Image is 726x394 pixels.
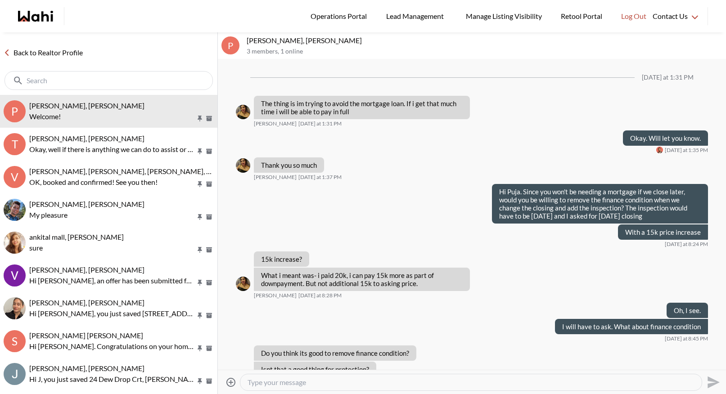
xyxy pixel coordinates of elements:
[196,377,204,385] button: Pin
[204,246,214,254] button: Archive
[196,312,204,319] button: Pin
[29,364,144,372] span: [PERSON_NAME], [PERSON_NAME]
[4,199,26,221] div: Volodymyr Vozniak, Barb
[562,322,701,331] p: I will have to ask. What about finance condition
[656,147,663,153] img: B
[29,341,196,352] p: Hi [PERSON_NAME]. Congratulations on your home purchase, we wish you all the best.
[29,101,144,110] span: [PERSON_NAME], [PERSON_NAME]
[196,279,204,287] button: Pin
[29,298,144,307] span: [PERSON_NAME], [PERSON_NAME]
[29,265,144,274] span: [PERSON_NAME], [PERSON_NAME]
[204,377,214,385] button: Archive
[621,10,646,22] span: Log Out
[248,378,694,387] textarea: Type your message
[4,297,26,319] img: R
[247,48,722,55] p: 3 members , 1 online
[665,147,708,154] time: 2025-10-08T17:35:13.806Z
[204,180,214,188] button: Archive
[18,11,53,22] a: Wahi homepage
[261,271,463,287] p: What i meant was- i paid 20k, i can pay 15k more as part of downpayment. But not additional 15k t...
[4,297,26,319] div: Raisa Rahim, Barbara
[196,213,204,221] button: Pin
[4,330,26,352] div: S
[261,99,463,116] p: The thing is im trying to avoid the mortgage loan. If i get that much time i will be able to pay ...
[204,213,214,221] button: Archive
[196,148,204,155] button: Pin
[261,161,317,169] p: Thank you so much
[196,345,204,352] button: Pin
[642,74,694,81] div: [DATE] at 1:31 PM
[702,372,722,392] button: Send
[236,105,250,119] img: P
[247,36,722,45] p: [PERSON_NAME], [PERSON_NAME]
[236,158,250,173] div: Puja Mandal
[386,10,447,22] span: Lead Management
[4,363,26,385] img: J
[311,10,370,22] span: Operations Portal
[254,292,297,299] span: [PERSON_NAME]
[29,144,196,155] p: Okay, well if there is anything we can do to assist or any info we can gather for you, don't hesi...
[4,264,26,287] div: Vaghela Gaurang, Barbara
[204,148,214,155] button: Archive
[29,177,196,188] p: OK, booked and confirmed! See you then!
[254,174,297,181] span: [PERSON_NAME]
[204,115,214,122] button: Archive
[665,241,708,248] time: 2025-10-09T00:24:43.989Z
[261,255,302,263] p: 15k increase?
[29,210,196,220] p: My pleasure
[499,188,701,220] p: Hi Puja. Since you won't be needing a mortgage if we close later, would you be willing to remove ...
[261,365,369,373] p: Isnt that a good thing for protection?
[236,158,250,173] img: P
[674,306,701,314] p: Oh, I see.
[4,199,26,221] img: V
[29,242,196,253] p: sure
[4,363,26,385] div: J D, Barbara
[196,115,204,122] button: Pin
[29,331,143,340] span: [PERSON_NAME] [PERSON_NAME]
[4,133,26,155] div: t
[27,76,193,85] input: Search
[236,277,250,291] div: Puja Mandal
[236,105,250,119] div: Puja Mandal
[656,147,663,153] div: Behnam Fazili
[4,232,26,254] img: a
[630,134,701,142] p: Okay. Will let you know.
[204,279,214,287] button: Archive
[561,10,605,22] span: Retool Portal
[298,120,342,127] time: 2025-10-08T17:31:06.207Z
[4,232,26,254] div: ankital mall, Barbara
[4,100,26,122] div: P
[196,180,204,188] button: Pin
[4,166,26,188] div: V
[196,246,204,254] button: Pin
[29,308,196,319] p: Hi [PERSON_NAME], you just saved [STREET_ADDRESS]. Would you like to book a showing or receive mo...
[29,275,196,286] p: Hi [PERSON_NAME], an offer has been submitted for [STREET_ADDRESS]. If you’re still interested in...
[29,111,196,122] p: Welcome!
[665,335,708,342] time: 2025-10-09T00:45:17.661Z
[221,36,239,54] div: P
[298,174,342,181] time: 2025-10-08T17:37:19.160Z
[204,312,214,319] button: Archive
[298,292,342,299] time: 2025-10-09T00:28:50.162Z
[261,349,409,357] p: Do you think its good to remove finance condition?
[254,120,297,127] span: [PERSON_NAME]
[29,134,144,143] span: [PERSON_NAME], [PERSON_NAME]
[29,233,124,241] span: ankital mall, [PERSON_NAME]
[204,345,214,352] button: Archive
[236,277,250,291] img: P
[29,200,144,208] span: [PERSON_NAME], [PERSON_NAME]
[463,10,545,22] span: Manage Listing Visibility
[4,264,26,287] img: V
[29,374,196,385] p: Hi J, you just saved 24 Dew Drop Crt, [PERSON_NAME]. Would you like to book a showing or receive ...
[625,228,701,236] p: With a 15k price increase
[29,167,262,175] span: [PERSON_NAME], [PERSON_NAME], [PERSON_NAME], [PERSON_NAME]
